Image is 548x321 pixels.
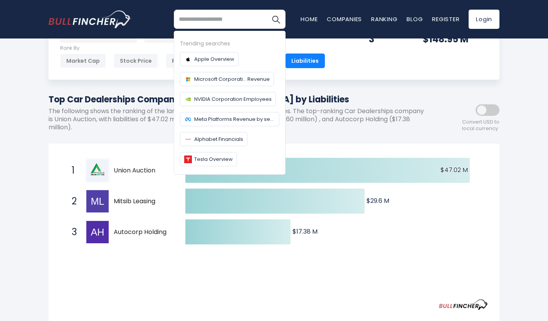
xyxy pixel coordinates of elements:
[184,155,192,163] img: Company logo
[184,55,192,63] img: Company logo
[292,227,318,236] text: $17.38 M
[114,228,172,236] span: Autocorp Holding
[194,115,275,123] span: Meta Platforms Revenue by segment
[180,92,276,106] a: NVIDIA Corporation Employees
[285,53,325,68] div: Liabilities
[432,15,459,23] a: Register
[180,112,279,126] a: Meta Platforms Revenue by segment
[180,39,279,48] div: Trending searches
[194,75,270,83] span: Microsoft Corporati... Revenue
[86,190,109,212] img: Mitsib Leasing
[49,10,131,28] img: bullfincher logo
[194,55,234,63] span: Apple Overview
[60,45,325,52] p: Rank By
[114,167,172,175] span: Union Auction
[68,195,76,208] span: 2
[68,164,76,177] span: 1
[194,95,272,103] span: NVIDIA Corporation Employees
[180,72,274,86] a: Microsoft Corporati... Revenue
[423,33,488,45] div: $148.95 M
[469,10,499,29] a: Login
[194,135,243,143] span: Alphabet Financials
[184,135,192,143] img: Company logo
[49,93,430,106] h1: Top Car Dealerships Companies in [GEOGRAPHIC_DATA] by Liabilities
[194,155,233,163] span: Tesla Overview
[180,52,239,66] a: Apple Overview
[49,10,131,28] a: Go to homepage
[180,152,237,166] a: Tesla Overview
[114,197,172,206] span: Mitsib Leasing
[184,115,192,123] img: Company logo
[86,221,109,243] img: Autocorp Holding
[166,53,202,68] div: Revenue
[407,15,423,23] a: Blog
[462,119,499,132] span: Convert USD to local currency
[114,53,158,68] div: Stock Price
[180,132,247,146] a: Alphabet Financials
[68,226,76,239] span: 3
[327,15,362,23] a: Companies
[184,75,192,83] img: Company logo
[371,15,397,23] a: Ranking
[369,33,403,45] div: 3
[266,10,286,29] button: Search
[184,95,192,103] img: Company logo
[440,166,468,174] text: $47.02 M
[60,53,106,68] div: Market Cap
[86,159,109,182] img: Union Auction
[49,107,430,131] p: The following shows the ranking of the largest Thai companies by total liabilities. The top-ranki...
[366,196,389,205] text: $29.6 M
[301,15,318,23] a: Home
